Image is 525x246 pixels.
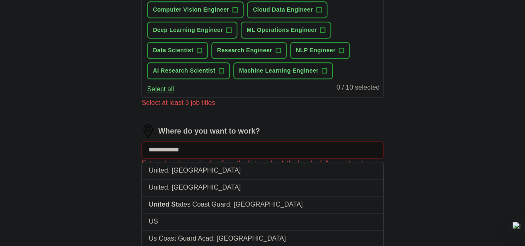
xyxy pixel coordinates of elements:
li: US [142,213,383,230]
div: Select at least 3 job titles [142,98,383,108]
span: ML Operations Engineer [247,26,317,34]
button: Cloud Data Engineer [247,1,327,18]
span: AI Research Scientist [153,66,215,75]
span: Research Engineer [217,46,272,55]
strong: United St [149,201,178,208]
img: location.png [142,124,155,138]
span: Computer Vision Engineer [153,5,229,14]
div: Enter a location and select from the list, or check the box for fully remote roles [142,158,383,168]
span: Deep Learning Engineer [153,26,223,34]
button: Research Engineer [211,42,287,59]
span: NLP Engineer [296,46,336,55]
li: United, [GEOGRAPHIC_DATA] [142,162,383,179]
span: Data Scientist [153,46,193,55]
button: NLP Engineer [290,42,350,59]
li: ates Coast Guard, [GEOGRAPHIC_DATA] [142,196,383,213]
button: Select all [147,84,174,94]
button: Computer Vision Engineer [147,1,244,18]
span: Cloud Data Engineer [253,5,313,14]
li: United, [GEOGRAPHIC_DATA] [142,179,383,196]
button: Deep Learning Engineer [147,22,237,39]
button: Machine Learning Engineer [233,62,333,79]
button: ML Operations Engineer [241,22,331,39]
label: Where do you want to work? [158,126,260,137]
div: 0 / 10 selected [337,83,380,94]
span: Machine Learning Engineer [239,66,319,75]
button: AI Research Scientist [147,62,230,79]
button: Data Scientist [147,42,208,59]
